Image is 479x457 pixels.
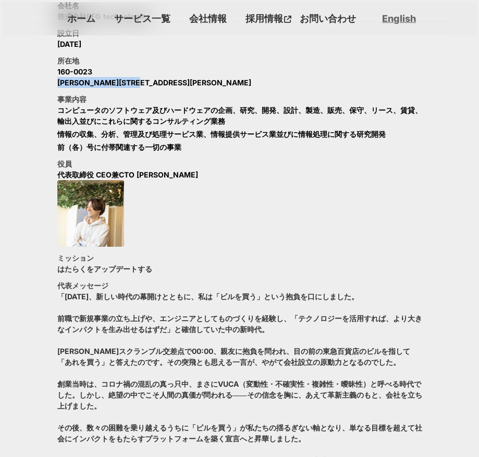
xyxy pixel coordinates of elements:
[382,12,416,25] a: English
[57,39,81,49] p: [DATE]
[57,129,386,139] li: 情報の収集、分析、管理及び処理サービス業、情報提供サービス業並びに情報処理に関する研究開発
[57,158,72,169] h3: 役員
[57,66,251,88] p: 160-0023 [PERSON_NAME][STREET_ADDRESS][PERSON_NAME]
[57,142,181,153] li: 前（各）号に付帯関連する一切の事業
[57,105,422,126] li: コンピュータのソフトウェア及びハードウェアの企画、研究、開発、設計、製造、販売、保守、リース、賃貸、輸出入並びにこれらに関するコンサルティング業務
[110,10,175,27] a: サービス一覧
[57,94,87,105] h3: 事業内容
[241,10,296,27] a: 採用情報
[241,10,284,27] p: 採用情報
[57,252,94,263] h3: ミッション
[296,10,360,27] a: お問い合わせ
[63,10,100,27] a: ホーム
[185,10,231,27] a: 会社情報
[57,169,198,180] p: 代表取締役 CEO兼CTO [PERSON_NAME]
[57,280,108,291] h3: 代表メッセージ
[57,263,152,274] p: はたらくをアップデートする
[57,55,79,66] h3: 所在地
